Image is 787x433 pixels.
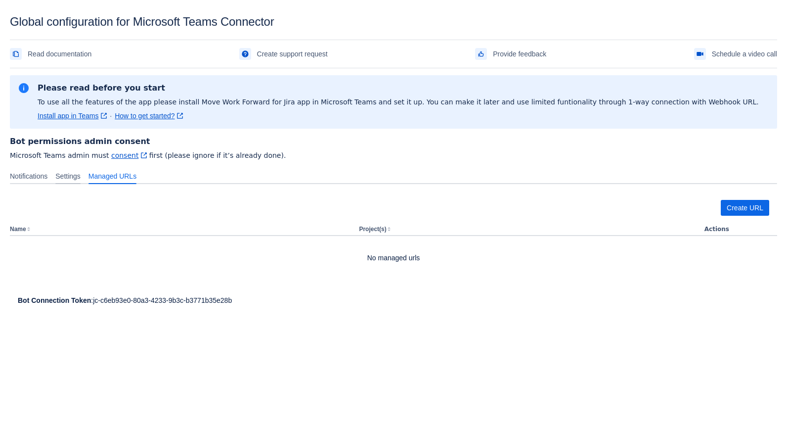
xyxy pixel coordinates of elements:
[38,111,107,121] a: Install app in Teams
[18,295,769,305] div: : jc-c6eb93e0-80a3-4233-9b3c-b3771b35e28b
[727,200,763,216] span: Create URL
[359,226,386,233] button: Project(s)
[257,46,328,62] span: Create support request
[38,97,759,107] p: To use all the features of the app please install Move Work Forward for Jira app in Microsoft Tea...
[475,46,546,62] a: Provide feedback
[10,46,91,62] a: Read documentation
[38,83,759,93] h2: Please read before you start
[712,46,777,62] span: Schedule a video call
[88,171,136,181] span: Managed URLs
[10,226,26,233] button: Name
[28,46,91,62] span: Read documentation
[10,15,777,29] div: Global configuration for Microsoft Teams Connector
[55,171,81,181] span: Settings
[241,50,249,58] span: support
[696,50,704,58] span: videoCall
[12,50,20,58] span: documentation
[10,171,47,181] span: Notifications
[10,137,777,146] h4: Bot permissions admin consent
[115,111,183,121] a: How to get started?
[18,296,91,304] strong: Bot Connection Token
[721,200,769,216] button: Create URL
[202,253,585,263] div: No managed urls
[477,50,485,58] span: feedback
[493,46,546,62] span: Provide feedback
[700,223,777,236] th: Actions
[694,46,777,62] a: Schedule a video call
[239,46,328,62] a: Create support request
[111,151,147,159] a: consent
[18,82,30,94] span: information
[10,150,777,160] span: Microsoft Teams admin must first (please ignore if it’s already done).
